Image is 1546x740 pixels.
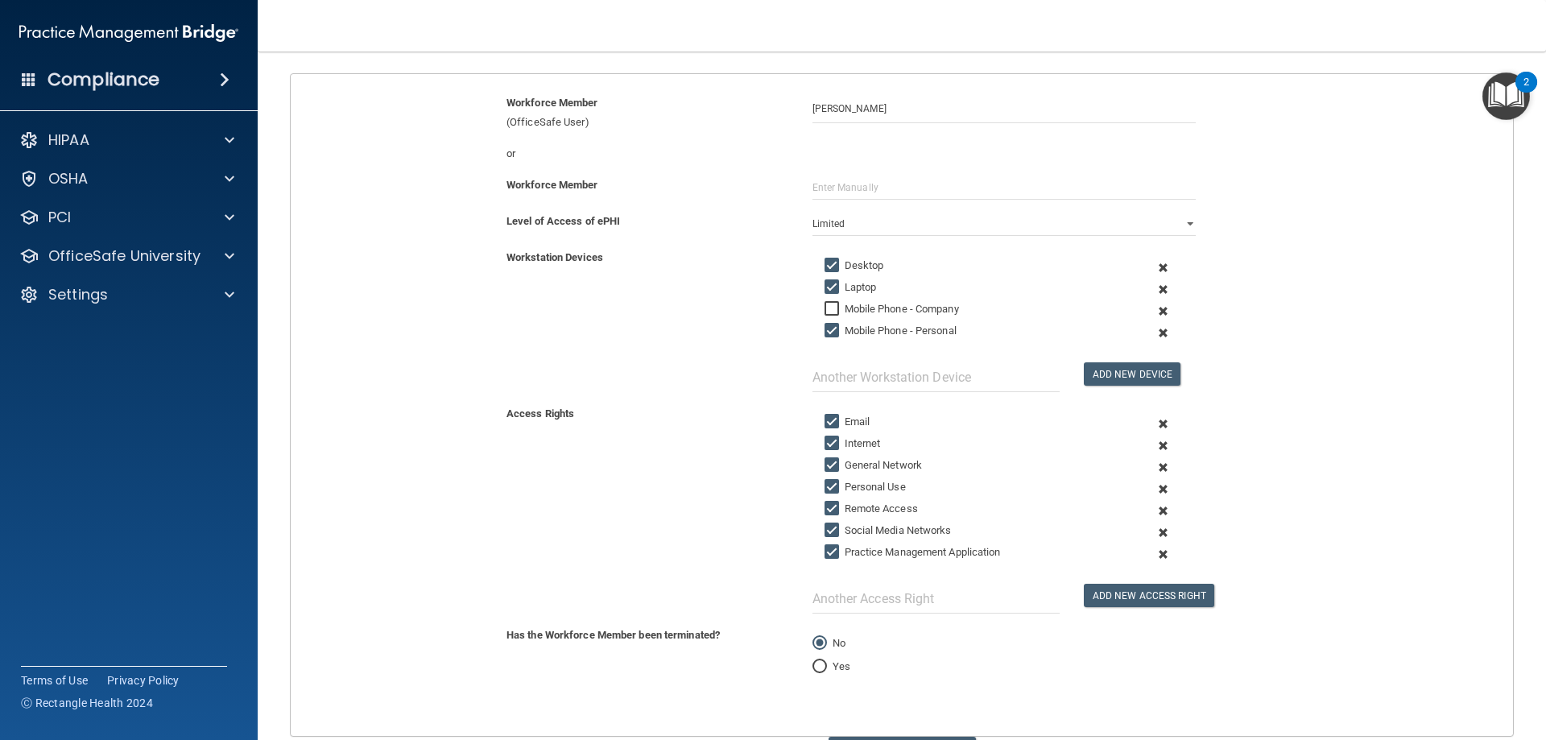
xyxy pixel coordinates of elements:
b: Level of Access of ePHI [506,215,620,227]
a: OfficeSafe University [19,246,234,266]
label: Mobile Phone - Company [825,300,959,319]
img: PMB logo [19,17,238,49]
input: Enter Manually [812,176,1196,200]
input: Internet [825,437,843,450]
label: Mobile Phone - Personal [825,321,957,341]
b: Workstation Devices [506,251,603,263]
label: General Network [825,456,923,475]
p: OfficeSafe University [48,246,200,266]
button: Add New Access Right [1084,584,1214,607]
input: Practice Management Application [825,546,843,559]
a: HIPAA [19,130,234,150]
p: Settings [48,285,108,304]
p: OSHA [48,169,89,188]
div: (OfficeSafe User) [494,93,800,132]
a: Privacy Policy [107,672,180,688]
button: Add New Device [1084,362,1180,386]
a: PCI [19,208,234,227]
label: Practice Management Application [825,543,1001,562]
input: Desktop [825,259,843,272]
input: Personal Use [825,481,843,494]
label: Yes [812,657,850,676]
b: Has the Workforce Member been terminated? [506,629,720,641]
input: Another Access Right [812,584,1060,614]
input: Yes [812,661,827,673]
label: Social Media Networks [825,521,952,540]
input: General Network [825,459,843,472]
input: Social Media Networks [825,524,843,537]
input: Search by name or email [812,93,1196,123]
label: Internet [825,434,881,453]
b: Workforce Member [506,97,598,109]
label: No [812,634,845,653]
b: Access Rights [506,407,574,420]
label: Personal Use [825,477,906,497]
input: Remote Access [825,502,843,515]
p: PCI [48,208,71,227]
a: Terms of Use [21,672,88,688]
label: Desktop [825,256,884,275]
input: Mobile Phone - Company [825,303,843,316]
a: OSHA [19,169,234,188]
label: Remote Access [825,499,918,519]
span: Ⓒ Rectangle Health 2024 [21,695,153,711]
label: Email [825,412,870,432]
input: Laptop [825,281,843,294]
label: Laptop [825,278,877,297]
input: Email [825,415,843,428]
div: 2 [1523,82,1529,103]
input: Mobile Phone - Personal [825,325,843,337]
p: HIPAA [48,130,89,150]
h4: Compliance [48,68,159,91]
div: or [494,144,800,163]
button: Open Resource Center, 2 new notifications [1482,72,1530,120]
b: Workforce Member [506,179,598,191]
input: No [812,638,827,650]
a: Settings [19,285,234,304]
input: Another Workstation Device [812,362,1060,392]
